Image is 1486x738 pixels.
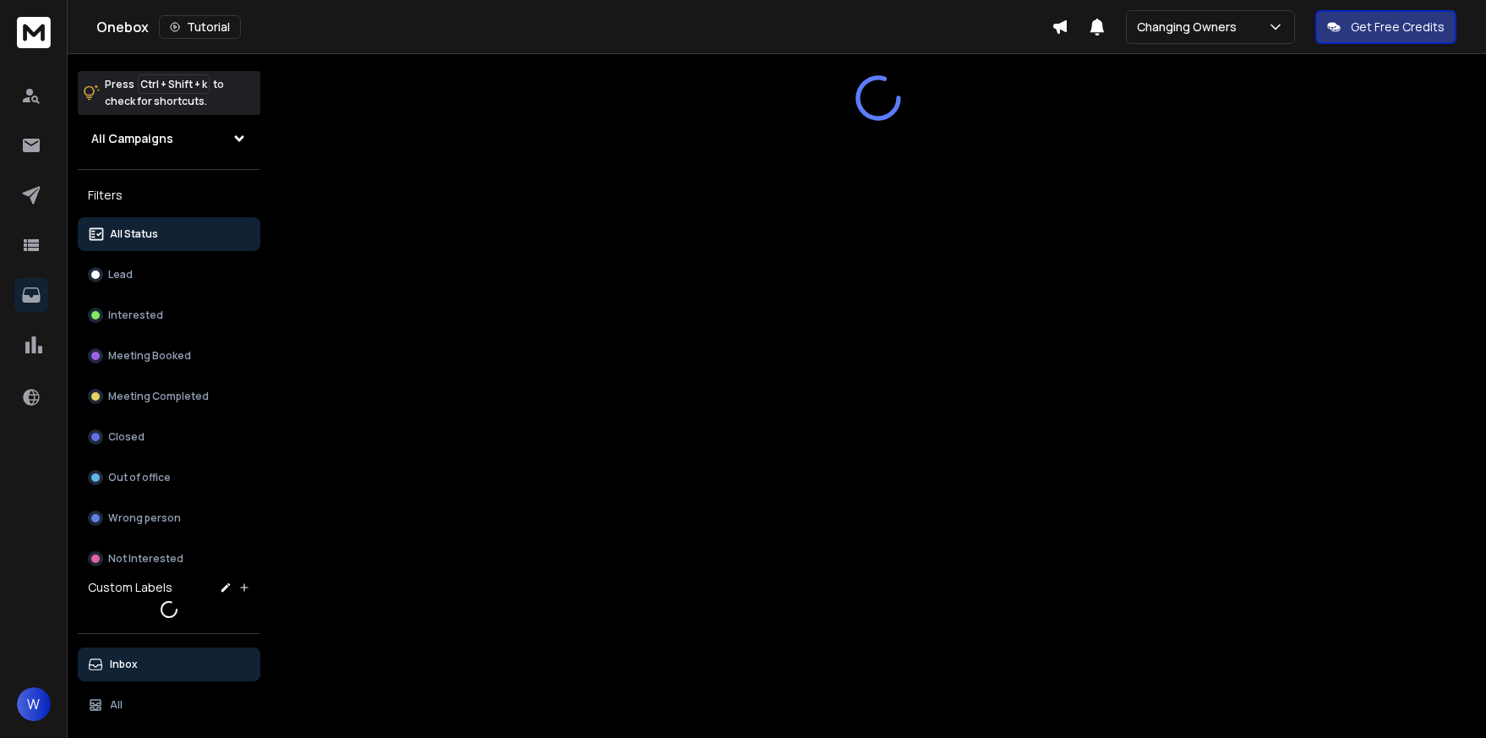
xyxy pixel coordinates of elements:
[159,15,241,39] button: Tutorial
[78,461,260,495] button: Out of office
[1351,19,1445,36] p: Get Free Credits
[1137,19,1243,36] p: Changing Owners
[108,471,171,484] p: Out of office
[105,76,224,110] p: Press to check for shortcuts.
[108,268,133,282] p: Lead
[110,658,138,671] p: Inbox
[108,511,181,525] p: Wrong person
[78,501,260,535] button: Wrong person
[108,430,145,444] p: Closed
[108,349,191,363] p: Meeting Booked
[78,648,260,681] button: Inbox
[1315,10,1456,44] button: Get Free Credits
[78,420,260,454] button: Closed
[91,130,173,147] h1: All Campaigns
[88,579,172,596] h3: Custom Labels
[78,688,260,722] button: All
[78,183,260,207] h3: Filters
[78,380,260,413] button: Meeting Completed
[78,258,260,292] button: Lead
[108,309,163,322] p: Interested
[108,390,209,403] p: Meeting Completed
[78,298,260,332] button: Interested
[108,552,183,566] p: Not Interested
[17,687,51,721] button: W
[78,217,260,251] button: All Status
[78,339,260,373] button: Meeting Booked
[96,15,1052,39] div: Onebox
[78,542,260,576] button: Not Interested
[138,74,210,94] span: Ctrl + Shift + k
[110,698,123,712] p: All
[78,122,260,156] button: All Campaigns
[110,227,158,241] p: All Status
